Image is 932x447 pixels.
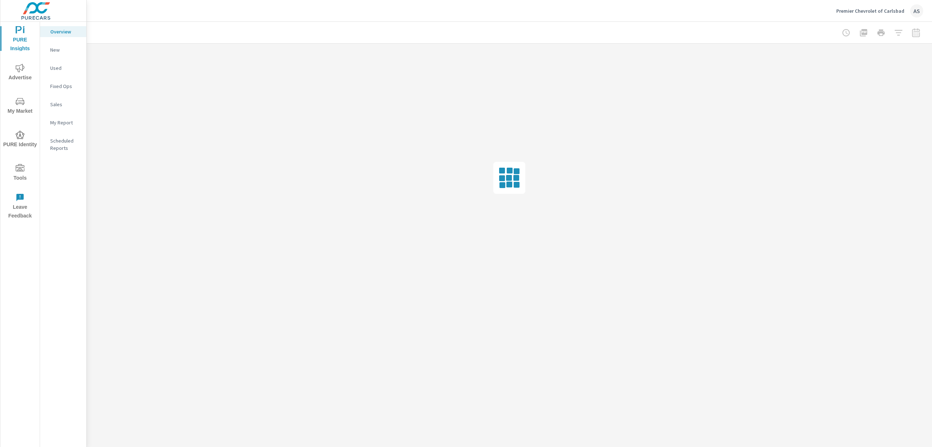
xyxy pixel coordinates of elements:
span: Leave Feedback [3,193,37,220]
p: Used [50,64,80,72]
p: Overview [50,28,80,35]
div: New [40,44,86,55]
span: Tools [3,164,37,183]
div: Sales [40,99,86,110]
p: Sales [50,101,80,108]
span: PURE Identity [3,131,37,149]
div: Fixed Ops [40,81,86,92]
p: Scheduled Reports [50,137,80,152]
span: My Market [3,97,37,116]
p: My Report [50,119,80,126]
div: Overview [40,26,86,37]
p: Fixed Ops [50,83,80,90]
div: Scheduled Reports [40,135,86,153]
p: Premier Chevrolet of Carlsbad [836,8,904,14]
div: AS [910,4,923,17]
span: Advertise [3,64,37,82]
div: My Report [40,117,86,128]
p: New [50,46,80,53]
div: nav menu [0,22,40,223]
div: Used [40,63,86,73]
span: PURE Insights [3,26,37,53]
